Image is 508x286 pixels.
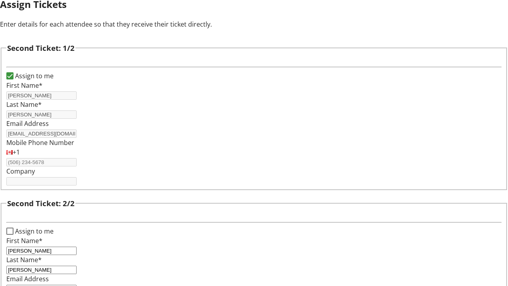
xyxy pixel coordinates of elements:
h3: Second Ticket: 1/2 [7,43,75,54]
label: Last Name* [6,255,42,264]
label: Company [6,167,35,176]
label: Last Name* [6,100,42,109]
label: Email Address [6,274,49,283]
label: Email Address [6,119,49,128]
label: First Name* [6,236,42,245]
input: (506) 234-5678 [6,158,77,166]
label: Mobile Phone Number [6,138,74,147]
label: Assign to me [13,226,54,236]
label: First Name* [6,81,42,90]
h3: Second Ticket: 2/2 [7,198,75,209]
label: Assign to me [13,71,54,81]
